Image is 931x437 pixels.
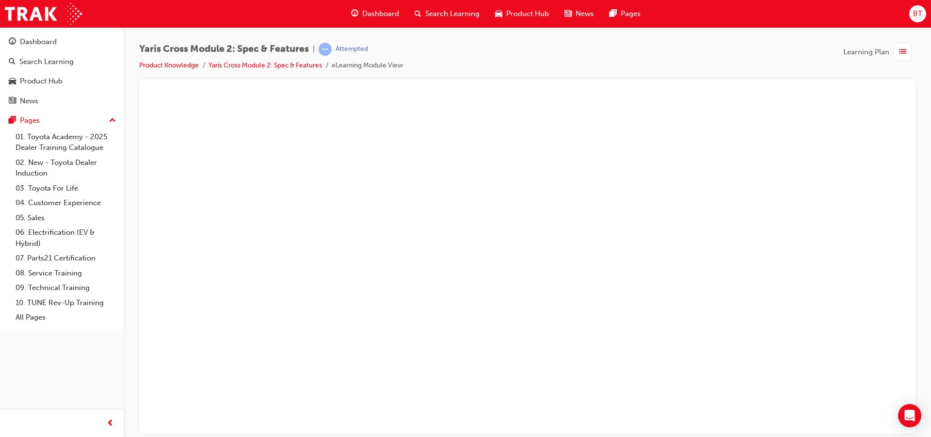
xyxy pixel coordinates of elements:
a: pages-iconPages [602,4,648,24]
button: BT [909,5,926,22]
span: search-icon [9,58,16,66]
li: eLearning Module View [332,60,403,71]
div: Attempted [336,45,368,54]
span: News [576,8,594,19]
a: 05. Sales [12,210,120,226]
span: Pages [621,8,641,19]
span: pages-icon [610,8,617,20]
a: Product Hub [4,72,120,90]
div: Product Hub [20,76,63,87]
div: Pages [20,115,40,126]
a: 01. Toyota Academy - 2025 Dealer Training Catalogue [12,129,120,155]
div: Dashboard [20,36,57,48]
span: news-icon [564,8,572,20]
span: pages-icon [9,116,16,125]
img: Trak [5,3,82,25]
button: Learning Plan [843,43,915,61]
span: prev-icon [107,418,114,430]
a: guage-iconDashboard [343,4,407,24]
button: Pages [4,112,120,129]
span: list-icon [899,46,906,58]
span: Product Hub [506,8,549,19]
a: 03. Toyota For Life [12,181,120,196]
span: guage-icon [9,38,16,47]
a: Search Learning [4,53,120,71]
div: Search Learning [19,56,74,67]
span: up-icon [109,114,116,127]
a: 04. Customer Experience [12,195,120,210]
a: Dashboard [4,33,120,51]
a: 06. Electrification (EV & Hybrid) [12,225,120,251]
a: Yaris Cross Module 2: Spec & Features [209,61,322,69]
a: 07. Parts21 Certification [12,251,120,266]
a: All Pages [12,310,120,325]
span: learningRecordVerb_ATTEMPT-icon [319,43,332,56]
span: car-icon [9,77,16,86]
span: Learning Plan [843,47,889,58]
a: 10. TUNE Rev-Up Training [12,295,120,310]
span: Search Learning [425,8,480,19]
span: | [313,44,315,55]
a: car-iconProduct Hub [487,4,557,24]
a: Product Knowledge [139,61,199,69]
a: News [4,92,120,110]
a: 08. Service Training [12,266,120,281]
span: BT [913,8,922,19]
span: car-icon [495,8,502,20]
span: search-icon [415,8,421,20]
a: 02. New - Toyota Dealer Induction [12,155,120,181]
span: guage-icon [351,8,358,20]
span: Dashboard [362,8,399,19]
span: news-icon [9,97,16,106]
div: Open Intercom Messenger [898,404,921,427]
a: 09. Technical Training [12,280,120,295]
a: search-iconSearch Learning [407,4,487,24]
span: Yaris Cross Module 2: Spec & Features [139,44,309,55]
a: news-iconNews [557,4,602,24]
div: News [20,96,38,107]
button: DashboardSearch LearningProduct HubNews [4,31,120,112]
